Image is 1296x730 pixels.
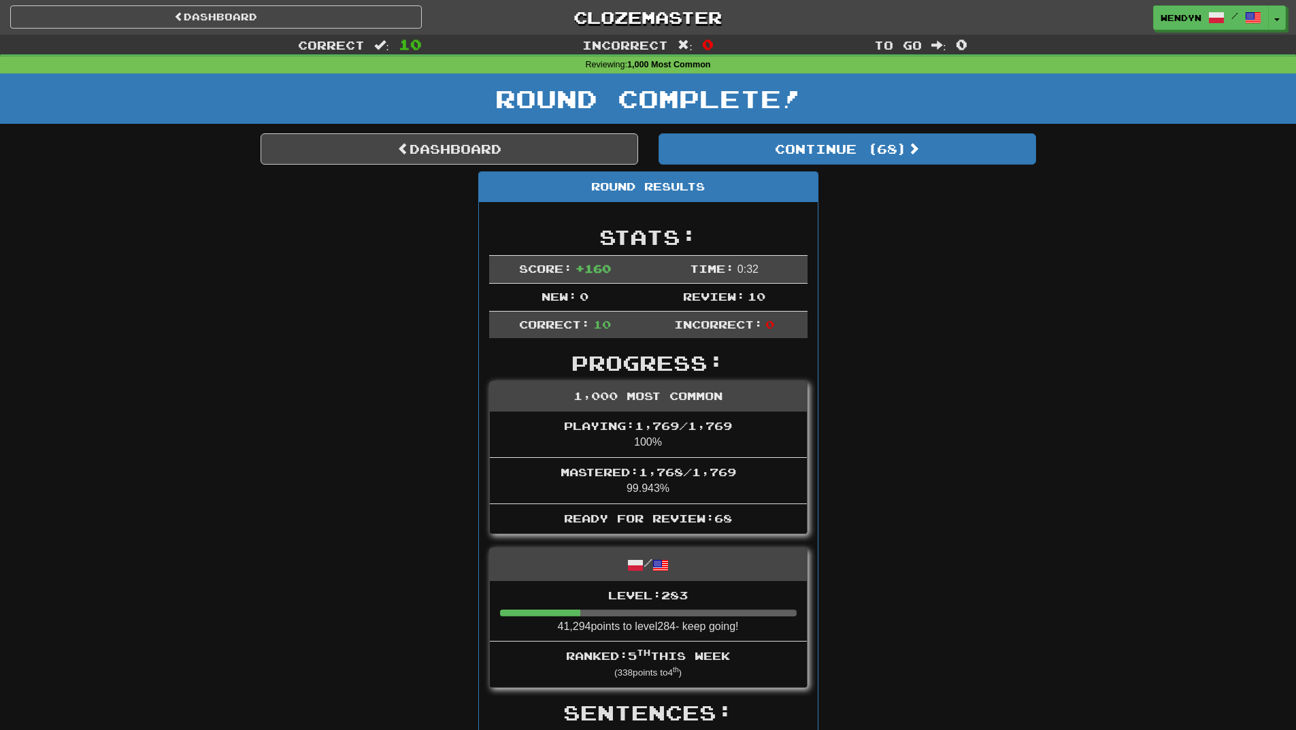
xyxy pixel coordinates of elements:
[593,318,611,331] span: 10
[374,39,389,51] span: :
[748,290,765,303] span: 10
[442,5,854,29] a: Clozemaster
[1153,5,1269,30] a: WendyN /
[261,133,638,165] a: Dashboard
[608,588,688,601] span: Level: 283
[519,318,590,331] span: Correct:
[490,457,807,504] li: 99.943%
[737,263,759,275] span: 0 : 32
[298,38,365,52] span: Correct
[956,36,967,52] span: 0
[702,36,714,52] span: 0
[637,648,650,657] sup: th
[561,465,736,478] span: Mastered: 1,768 / 1,769
[566,649,730,662] span: Ranked: 5 this week
[1231,11,1238,20] span: /
[765,318,774,331] span: 0
[399,36,422,52] span: 10
[683,290,745,303] span: Review:
[931,39,946,51] span: :
[874,38,922,52] span: To go
[576,262,611,275] span: + 160
[627,60,710,69] strong: 1,000 Most Common
[489,701,808,724] h2: Sentences:
[580,290,588,303] span: 0
[490,412,807,458] li: 100%
[614,667,682,678] small: ( 338 points to 4 )
[582,38,668,52] span: Incorrect
[564,419,732,432] span: Playing: 1,769 / 1,769
[489,352,808,374] h2: Progress:
[542,290,577,303] span: New:
[564,512,732,525] span: Ready for Review: 68
[490,581,807,642] li: 41,294 points to level 284 - keep going!
[490,382,807,412] div: 1,000 Most Common
[479,172,818,202] div: Round Results
[678,39,693,51] span: :
[5,85,1291,112] h1: Round Complete!
[490,548,807,580] div: /
[489,226,808,248] h2: Stats:
[519,262,572,275] span: Score:
[659,133,1036,165] button: Continue (68)
[1161,12,1201,24] span: WendyN
[690,262,734,275] span: Time:
[10,5,422,29] a: Dashboard
[674,318,763,331] span: Incorrect:
[673,666,679,674] sup: th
